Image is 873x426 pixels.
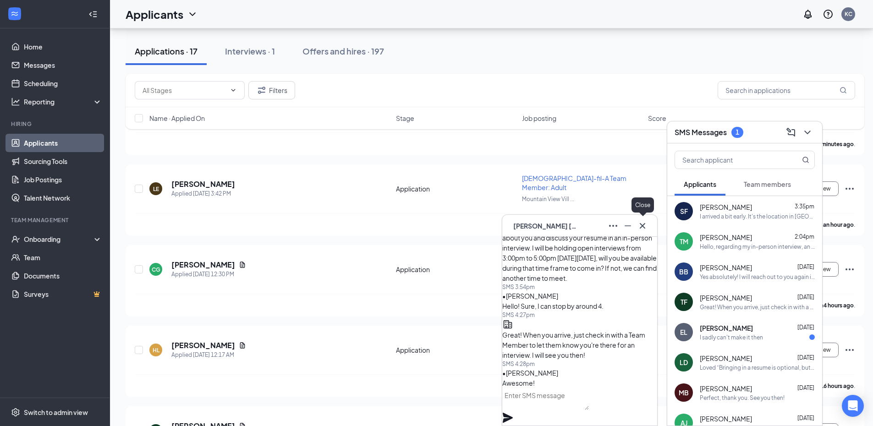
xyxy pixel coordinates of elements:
[522,196,574,202] span: Mountain View Vill ...
[700,263,752,272] span: [PERSON_NAME]
[153,346,159,354] div: HL
[700,303,815,311] div: Great! When you arrive, just check in with a Team Member to let them know you're there for an int...
[700,384,752,393] span: [PERSON_NAME]
[736,128,739,136] div: 1
[24,408,88,417] div: Switch to admin view
[187,9,198,20] svg: ChevronDown
[680,237,688,246] div: TM
[135,45,198,57] div: Applications · 17
[797,354,814,361] span: [DATE]
[700,414,752,423] span: [PERSON_NAME]
[24,38,102,56] a: Home
[502,283,657,291] div: SMS 3:54pm
[840,87,847,94] svg: MagnifyingGlass
[502,311,657,319] div: SMS 4:27pm
[820,382,854,389] b: 16 hours ago
[152,266,160,273] div: CG
[797,324,814,331] span: [DATE]
[502,360,657,368] div: SMS 4:28pm
[637,220,648,231] svg: Cross
[248,81,295,99] button: Filter Filters
[171,260,235,270] h5: [PERSON_NAME]
[256,85,267,96] svg: Filter
[823,9,834,20] svg: QuestionInfo
[502,412,513,423] button: Plane
[608,220,619,231] svg: Ellipses
[396,184,516,193] div: Application
[620,218,635,233] button: Minimize
[24,152,102,170] a: Sourcing Tools
[681,297,687,306] div: TF
[143,85,226,95] input: All Stages
[153,185,159,193] div: LE
[24,56,102,74] a: Messages
[225,45,275,57] div: Interviews · 1
[502,369,558,377] span: • [PERSON_NAME]
[845,10,852,18] div: KC
[700,243,815,251] div: Hello, regarding my in-person interview, an emergency came up [DATE] and I unfortunately will not...
[797,294,814,300] span: [DATE]
[11,235,20,244] svg: UserCheck
[396,265,516,274] div: Application
[149,114,205,123] span: Name · Applied On
[785,127,796,138] svg: ComposeMessage
[844,183,855,194] svg: Ellipses
[502,319,513,330] svg: Company
[814,141,854,147] b: 15 minutes ago
[171,189,235,198] div: Applied [DATE] 3:42 PM
[844,344,855,355] svg: Ellipses
[802,127,813,138] svg: ChevronDown
[24,285,102,303] a: SurveysCrown
[622,220,633,231] svg: Minimize
[24,74,102,93] a: Scheduling
[11,120,100,128] div: Hiring
[784,125,798,140] button: ComposeMessage
[700,213,815,220] div: I arrived a bit early. It's the location in [GEOGRAPHIC_DATA] correct?
[700,394,785,402] div: Perfect, thank you. See you then!
[502,292,558,300] span: • [PERSON_NAME]
[10,9,19,18] svg: WorkstreamLogo
[795,233,814,240] span: 2:04pm
[797,384,814,391] span: [DATE]
[11,216,100,224] div: Team Management
[802,9,813,20] svg: Notifications
[700,354,752,363] span: [PERSON_NAME]
[522,114,556,123] span: Job posting
[302,45,384,57] div: Offers and hires · 197
[396,114,414,123] span: Stage
[795,203,814,210] span: 3:35pm
[842,395,864,417] div: Open Intercom Messenger
[844,264,855,275] svg: Ellipses
[824,302,854,309] b: 4 hours ago
[700,293,752,302] span: [PERSON_NAME]
[700,202,752,212] span: [PERSON_NAME]
[88,10,98,19] svg: Collapse
[606,218,620,233] button: Ellipses
[126,6,183,22] h1: Applicants
[11,408,20,417] svg: Settings
[230,87,237,94] svg: ChevronDown
[513,221,577,231] span: [PERSON_NAME] [PERSON_NAME]
[679,388,689,397] div: MB
[239,342,246,349] svg: Document
[396,345,516,355] div: Application
[24,248,102,267] a: Team
[684,180,716,188] span: Applicants
[171,350,246,360] div: Applied [DATE] 12:17 AM
[700,323,753,333] span: [PERSON_NAME]
[823,221,854,228] b: an hour ago
[11,97,20,106] svg: Analysis
[502,331,645,359] span: Great! When you arrive, just check in with a Team Member to let them know you're there for an int...
[802,156,809,164] svg: MagnifyingGlass
[171,179,235,189] h5: [PERSON_NAME]
[797,263,814,270] span: [DATE]
[171,340,235,350] h5: [PERSON_NAME]
[680,207,688,216] div: SF
[24,134,102,152] a: Applicants
[744,180,791,188] span: Team members
[171,270,246,279] div: Applied [DATE] 12:30 PM
[631,197,654,213] div: Close
[239,261,246,268] svg: Document
[635,218,650,233] button: Cross
[24,267,102,285] a: Documents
